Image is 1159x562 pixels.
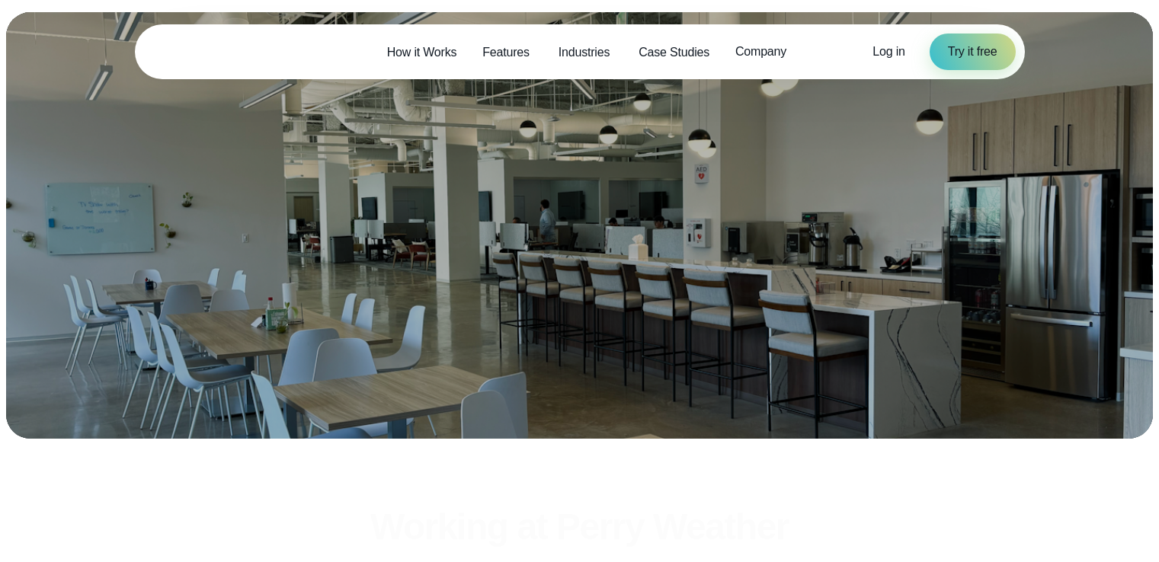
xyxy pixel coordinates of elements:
[639,43,709,62] span: Case Studies
[735,43,786,61] span: Company
[872,45,904,58] span: Log in
[948,43,997,61] span: Try it free
[930,34,1016,70] a: Try it free
[626,37,722,68] a: Case Studies
[559,43,610,62] span: Industries
[387,43,457,62] span: How it Works
[374,37,470,68] a: How it Works
[482,43,530,62] span: Features
[872,43,904,61] a: Log in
